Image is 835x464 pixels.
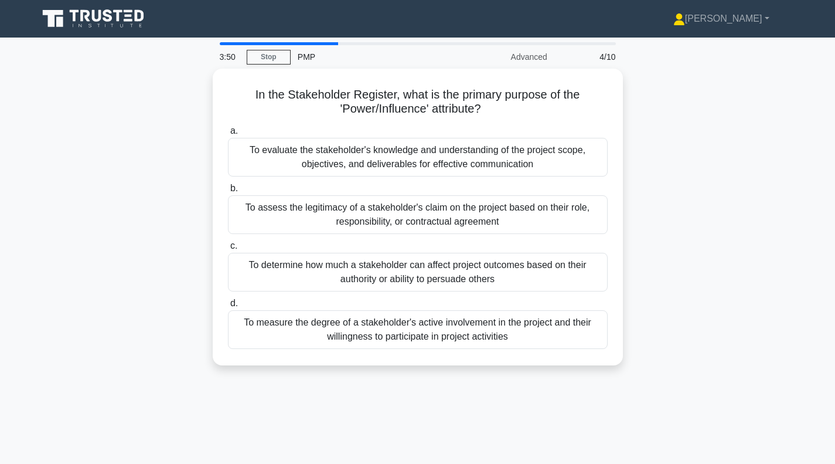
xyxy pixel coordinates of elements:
[227,87,609,117] h5: In the Stakeholder Register, what is the primary purpose of the 'Power/Influence' attribute?
[230,183,238,193] span: b.
[228,253,608,292] div: To determine how much a stakeholder can affect project outcomes based on their authority or abili...
[230,298,238,308] span: d.
[228,310,608,349] div: To measure the degree of a stakeholder's active involvement in the project and their willingness ...
[247,50,291,65] a: Stop
[213,45,247,69] div: 3:50
[228,138,608,177] div: To evaluate the stakeholder's knowledge and understanding of the project scope, objectives, and d...
[291,45,452,69] div: PMP
[645,7,797,31] a: [PERSON_NAME]
[230,126,238,136] span: a.
[230,241,237,250] span: c.
[554,45,623,69] div: 4/10
[452,45,554,69] div: Advanced
[228,195,608,234] div: To assess the legitimacy of a stakeholder's claim on the project based on their role, responsibil...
